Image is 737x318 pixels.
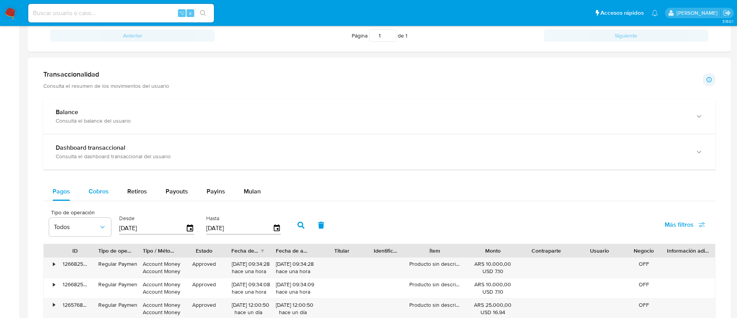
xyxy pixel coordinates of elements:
a: Salir [723,9,731,17]
span: ⌥ [179,9,185,17]
button: Siguiente [544,29,708,42]
span: Página de [352,29,407,42]
button: Anterior [50,29,215,42]
span: 1 [405,32,407,39]
span: s [189,9,192,17]
span: 3.160.1 [722,18,733,24]
button: search-icon [195,8,211,19]
span: Accesos rápidos [600,9,644,17]
a: Notificaciones [652,10,658,16]
p: ezequielignacio.rocha@mercadolibre.com [677,9,720,17]
input: Buscar usuario o caso... [28,8,214,18]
